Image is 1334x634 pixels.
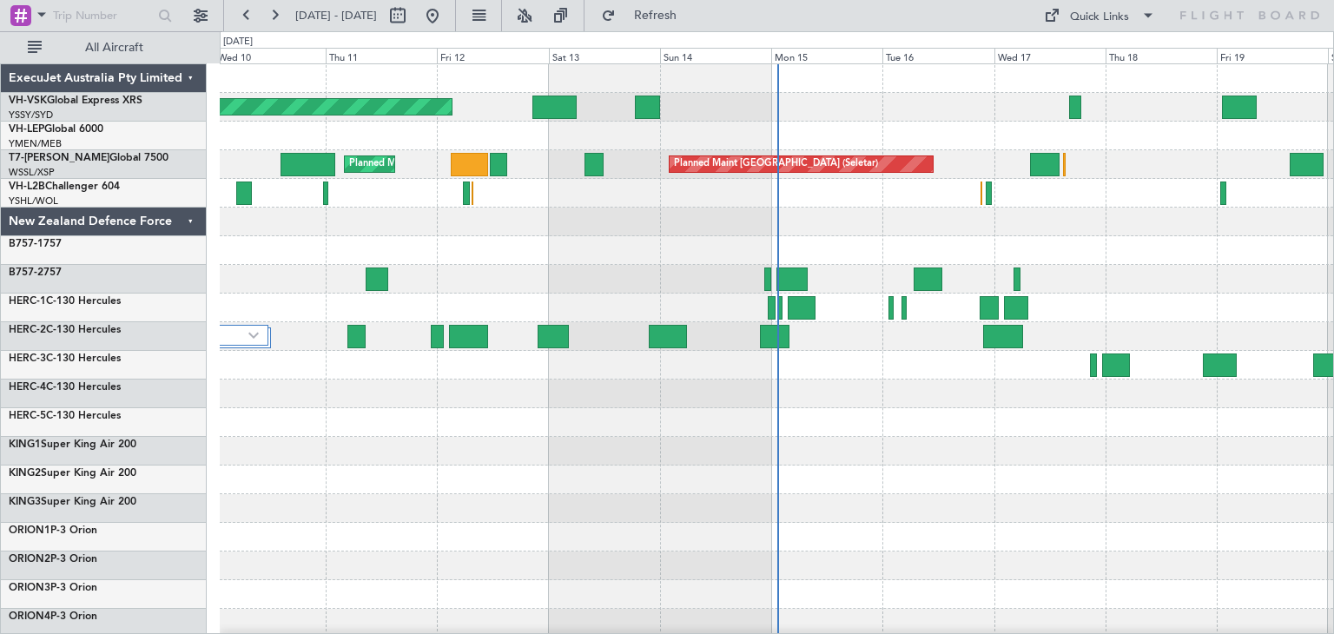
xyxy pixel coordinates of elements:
a: HERC-2C-130 Hercules [9,325,121,335]
div: Mon 15 [771,48,882,63]
div: Wed 17 [994,48,1106,63]
a: KING1Super King Air 200 [9,439,136,450]
span: Refresh [619,10,692,22]
a: VH-L2BChallenger 604 [9,182,120,192]
span: HERC-4 [9,382,46,393]
a: VH-VSKGlobal Express XRS [9,96,142,106]
div: Sun 14 [660,48,771,63]
div: Sat 13 [549,48,660,63]
div: [DATE] [223,35,253,50]
span: HERC-2 [9,325,46,335]
span: ORION3 [9,583,50,593]
span: VH-L2B [9,182,45,192]
div: Planned Maint [GEOGRAPHIC_DATA] (Seletar) [674,151,878,177]
span: VH-LEP [9,124,44,135]
span: HERC-1 [9,296,46,307]
div: Fri 19 [1217,48,1328,63]
a: KING2Super King Air 200 [9,468,136,479]
span: HERC-5 [9,411,46,421]
span: T7-[PERSON_NAME] [9,153,109,163]
a: HERC-1C-130 Hercules [9,296,121,307]
div: Thu 11 [326,48,437,63]
input: Trip Number [53,3,153,29]
div: Fri 12 [437,48,548,63]
div: Quick Links [1070,9,1129,26]
span: KING3 [9,497,41,507]
span: B757-1 [9,239,43,249]
span: VH-VSK [9,96,47,106]
div: Tue 16 [882,48,994,63]
span: ORION4 [9,611,50,622]
span: ORION2 [9,554,50,565]
a: YMEN/MEB [9,137,62,150]
button: Refresh [593,2,697,30]
button: Quick Links [1035,2,1164,30]
span: [DATE] - [DATE] [295,8,377,23]
a: YSHL/WOL [9,195,58,208]
a: ORION3P-3 Orion [9,583,97,593]
span: KING1 [9,439,41,450]
a: YSSY/SYD [9,109,53,122]
a: B757-2757 [9,267,62,278]
span: KING2 [9,468,41,479]
a: KING3Super King Air 200 [9,497,136,507]
button: All Aircraft [19,34,188,62]
a: B757-1757 [9,239,62,249]
div: Wed 10 [215,48,326,63]
span: All Aircraft [45,42,183,54]
div: Planned Maint Dubai (Al Maktoum Intl) [349,151,520,177]
a: HERC-4C-130 Hercules [9,382,121,393]
span: HERC-3 [9,353,46,364]
a: HERC-3C-130 Hercules [9,353,121,364]
div: Thu 18 [1106,48,1217,63]
a: ORION4P-3 Orion [9,611,97,622]
a: VH-LEPGlobal 6000 [9,124,103,135]
span: B757-2 [9,267,43,278]
img: arrow-gray.svg [248,332,259,339]
a: ORION1P-3 Orion [9,525,97,536]
a: HERC-5C-130 Hercules [9,411,121,421]
span: ORION1 [9,525,50,536]
a: ORION2P-3 Orion [9,554,97,565]
a: T7-[PERSON_NAME]Global 7500 [9,153,168,163]
a: WSSL/XSP [9,166,55,179]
